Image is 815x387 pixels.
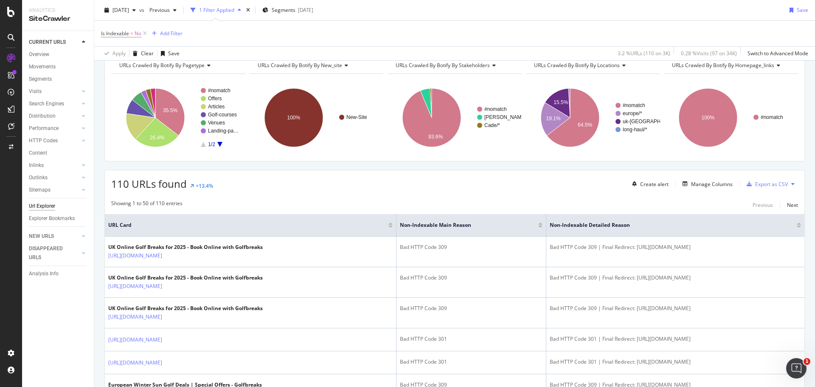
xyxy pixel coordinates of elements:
div: Outlinks [29,173,48,182]
div: Bad HTTP Code 309 | Final Redirect: [URL][DOMAIN_NAME] [550,305,801,312]
div: Clear [141,50,154,57]
svg: A chart. [388,81,522,155]
div: Inlinks [29,161,44,170]
a: Sitemaps [29,186,79,195]
button: Manage Columns [679,179,733,189]
div: Previous [753,201,773,209]
text: #nomatch [208,88,230,93]
span: Previous [146,6,170,14]
button: Segments[DATE] [259,3,317,17]
text: 26.4% [150,135,164,141]
a: Inlinks [29,161,79,170]
div: Sitemaps [29,186,51,195]
button: Next [787,200,798,210]
span: URL Card [108,221,386,229]
div: Bad HTTP Code 301 [400,358,542,366]
text: 100% [702,115,715,121]
div: CURRENT URLS [29,38,66,47]
a: Analysis Info [29,269,88,278]
a: Url Explorer [29,202,88,211]
button: Switch to Advanced Mode [744,47,808,60]
a: NEW URLS [29,232,79,241]
text: 93.6% [428,134,443,140]
a: [URL][DOMAIN_NAME] [108,359,162,367]
div: 0.28 % Visits ( 97 on 34K ) [681,50,737,57]
div: Bad HTTP Code 309 | Final Redirect: [URL][DOMAIN_NAME] [550,243,801,251]
div: [DATE] [298,6,313,14]
div: Export as CSV [755,181,788,188]
h4: URLs Crawled By Botify By pagetype [118,59,238,72]
span: URLs Crawled By Botify By homepage_links [672,62,774,69]
span: URLs Crawled By Botify By pagetype [119,62,205,69]
span: Is Indexable [101,30,129,37]
div: Switch to Advanced Mode [748,50,808,57]
div: Create alert [640,181,669,188]
div: Next [787,201,798,209]
a: [URL][DOMAIN_NAME] [108,336,162,344]
div: NEW URLS [29,232,54,241]
div: Bad HTTP Code 301 | Final Redirect: [URL][DOMAIN_NAME] [550,335,801,343]
a: Search Engines [29,99,79,108]
text: Golf-courses [208,112,237,118]
div: A chart. [250,81,384,155]
text: Cade/* [484,122,500,128]
text: Landing-pa… [208,128,239,134]
a: Movements [29,62,88,71]
button: Save [157,47,180,60]
a: [URL][DOMAIN_NAME] [108,313,162,321]
h4: URLs Crawled By Botify By new_site [256,59,376,72]
text: #nomatch [484,106,507,112]
div: Performance [29,124,59,133]
span: vs [139,6,146,14]
a: Distribution [29,112,79,121]
span: URLs Crawled By Botify By new_site [258,62,342,69]
text: long-haul/* [623,127,647,133]
text: 35.5% [163,107,177,113]
svg: A chart. [526,81,660,155]
a: Visits [29,87,79,96]
iframe: Intercom live chat [786,358,807,379]
text: Venues [208,120,225,126]
button: Previous [753,200,773,210]
button: Save [786,3,808,17]
div: Apply [112,50,126,57]
div: UK Online Golf Breaks for 2025 - Book Online with Golfbreaks [108,305,263,312]
text: New-Site [346,114,367,120]
a: Performance [29,124,79,133]
div: Save [797,6,808,14]
a: HTTP Codes [29,136,79,145]
div: 1 Filter Applied [199,6,234,14]
span: Segments [272,6,295,14]
div: Bad HTTP Code 301 [400,335,542,343]
text: Articles [208,104,225,110]
button: 1 Filter Applied [187,3,244,17]
div: 3.2 % URLs ( 110 on 3K ) [618,50,670,57]
div: Showing 1 to 50 of 110 entries [111,200,183,210]
h4: URLs Crawled By Botify By homepage_links [670,59,790,72]
a: DISAPPEARED URLS [29,244,79,262]
div: Bad HTTP Code 309 [400,305,542,312]
text: #nomatch [761,114,783,120]
div: times [244,6,252,14]
div: Url Explorer [29,202,55,211]
h4: URLs Crawled By Botify By locations [532,59,652,72]
button: Clear [129,47,154,60]
div: Save [168,50,180,57]
a: [URL][DOMAIN_NAME] [108,282,162,291]
svg: A chart. [664,81,798,155]
text: Offers [208,96,222,102]
text: [PERSON_NAME]/* [484,114,530,120]
span: = [130,30,133,37]
div: Overview [29,50,49,59]
span: 110 URLs found [111,177,187,191]
button: [DATE] [101,3,139,17]
div: Segments [29,75,52,84]
div: Analysis Info [29,269,59,278]
div: Bad HTTP Code 309 [400,243,542,251]
div: Visits [29,87,42,96]
span: Non-Indexable Detailed Reason [550,221,784,229]
button: Create alert [629,177,669,191]
div: A chart. [111,81,245,155]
